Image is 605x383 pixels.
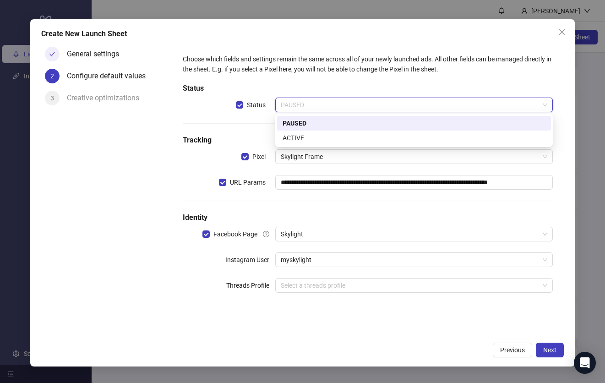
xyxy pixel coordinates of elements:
[500,346,525,354] span: Previous
[67,91,147,105] div: Creative optimizations
[281,150,547,164] span: Skylight Frame
[41,28,564,39] div: Create New Launch Sheet
[249,152,269,162] span: Pixel
[574,352,596,374] div: Open Intercom Messenger
[50,72,54,80] span: 2
[50,94,54,102] span: 3
[226,177,269,187] span: URL Params
[183,54,553,74] div: Choose which fields and settings remain the same across all of your newly launched ads. All other...
[283,133,545,143] div: ACTIVE
[493,343,532,357] button: Previous
[243,100,269,110] span: Status
[183,135,553,146] h5: Tracking
[558,28,566,36] span: close
[263,231,269,237] span: question-circle
[49,51,55,57] span: check
[277,116,551,131] div: PAUSED
[183,83,553,94] h5: Status
[543,346,556,354] span: Next
[67,69,153,83] div: Configure default values
[277,131,551,145] div: ACTIVE
[281,227,547,241] span: Skylight
[283,118,545,128] div: PAUSED
[536,343,564,357] button: Next
[226,278,275,293] label: Threads Profile
[183,212,553,223] h5: Identity
[210,229,261,239] span: Facebook Page
[67,47,126,61] div: General settings
[281,253,547,267] span: myskylight
[555,25,569,39] button: Close
[225,252,275,267] label: Instagram User
[281,98,547,112] span: PAUSED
